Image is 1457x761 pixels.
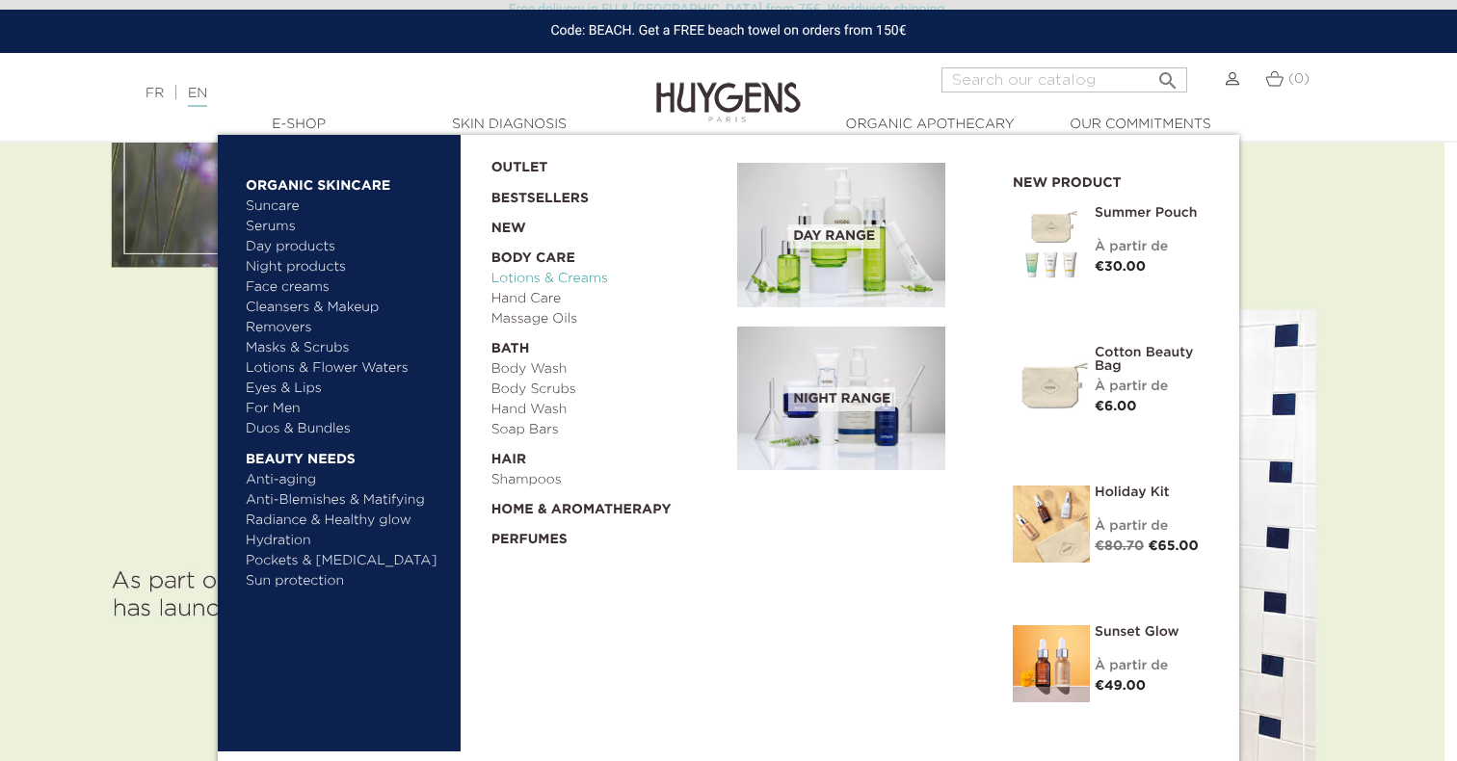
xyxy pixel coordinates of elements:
[737,327,984,471] a: Night Range
[737,327,945,471] img: routine_nuit_banner.jpg
[491,490,725,520] a: Home & Aromatherapy
[1095,656,1210,676] div: À partir de
[202,115,395,135] a: E-Shop
[1095,625,1210,639] a: Sunset Glow
[1148,539,1198,553] span: €65.00
[491,239,725,269] a: Body Care
[1095,539,1144,553] span: €80.70
[246,277,447,298] a: Face creams
[788,387,895,411] span: Night Range
[1151,62,1185,88] button: 
[491,470,725,490] a: Shampoos
[246,358,447,379] a: Lotions & Flower Waters
[491,520,725,550] a: Perfumes
[246,511,447,531] a: Radiance & Healthy glow
[491,289,725,309] a: Hand Care
[491,380,725,400] a: Body Scrubs
[246,338,447,358] a: Masks & Scrubs
[491,209,725,239] a: New
[941,67,1187,92] input: Search
[188,87,207,107] a: EN
[1095,679,1146,693] span: €49.00
[491,359,725,380] a: Body Wash
[737,163,984,307] a: Day Range
[136,82,593,105] div: |
[412,115,605,135] a: Skin Diagnosis
[1013,206,1090,283] img: Summer pouch
[1013,625,1090,702] img: Sunset Glow
[246,571,447,591] a: Sun protection
[246,470,447,490] a: Anti-aging
[1095,206,1210,220] a: Summer pouch
[1095,485,1210,499] a: Holiday Kit
[491,440,725,470] a: Hair
[491,420,725,440] a: Soap Bars
[1095,237,1210,257] div: À partir de
[246,551,447,571] a: Pockets & [MEDICAL_DATA]
[1095,400,1137,413] span: €6.00
[246,217,447,237] a: Serums
[246,399,447,419] a: For Men
[491,148,707,178] a: OUTLET
[834,115,1026,135] a: Organic Apothecary
[1095,260,1146,274] span: €30.00
[1013,169,1210,192] h2: New product
[246,531,447,551] a: Hydration
[1288,72,1310,86] span: (0)
[491,329,725,359] a: Bath
[246,257,430,277] a: Night products
[656,51,801,125] img: Huygens
[246,419,447,439] a: Duos & Bundles
[246,490,447,511] a: Anti-Blemishes & Matifying
[146,87,164,100] a: FR
[246,439,447,470] a: Beauty needs
[491,178,707,209] a: Bestsellers
[246,237,447,257] a: Day products
[1013,485,1090,563] img: Holiday kit
[491,309,725,329] a: Massage Oils
[1095,346,1210,373] a: Cotton Beauty Bag
[788,224,880,249] span: Day Range
[246,298,447,338] a: Cleansers & Makeup Removers
[1095,516,1210,537] div: À partir de
[737,163,945,307] img: routine_jour_banner.jpg
[246,197,447,217] a: Suncare
[1013,346,1090,423] img: Cotton Beauty Bag
[246,166,447,197] a: Organic Skincare
[491,269,725,289] a: Lotions & Creams
[1044,115,1236,135] a: Our commitments
[491,400,725,420] a: Hand Wash
[246,379,447,399] a: Eyes & Lips
[1095,377,1210,397] div: À partir de
[1156,64,1179,87] i: 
